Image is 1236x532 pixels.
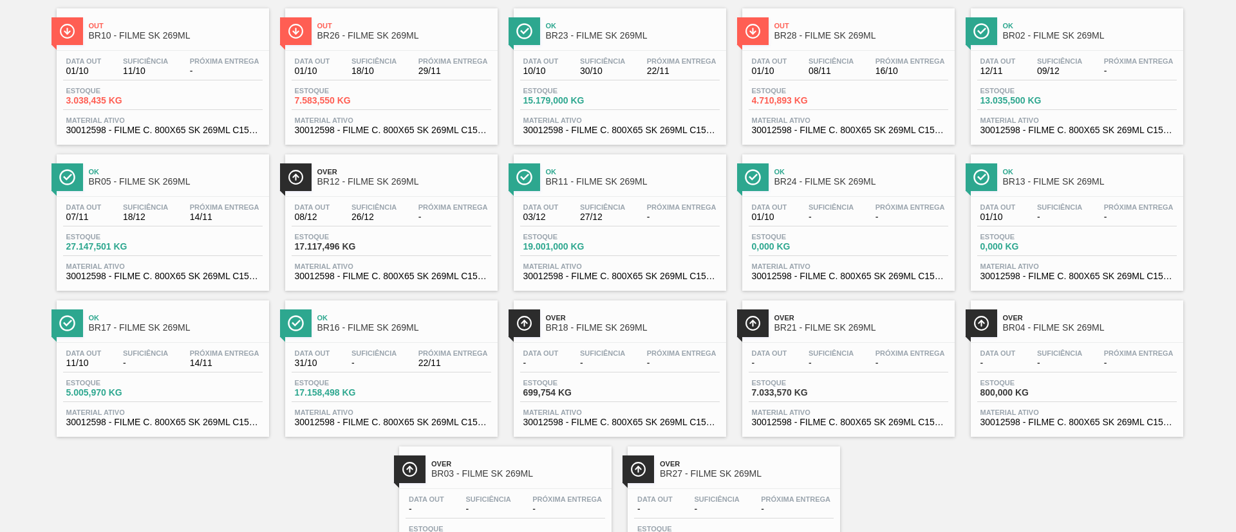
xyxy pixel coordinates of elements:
span: Ok [89,168,263,176]
span: Suficiência [580,203,625,211]
span: Material ativo [66,116,259,124]
img: Ícone [973,315,989,331]
a: ÍconeOkBR13 - FILME SK 269MLData out01/10Suficiência-Próxima Entrega-Estoque0,000 KGMaterial ativ... [961,145,1190,291]
span: Over [1003,314,1177,322]
span: - [190,66,259,76]
span: BR03 - FILME SK 269ML [431,469,605,479]
span: Material ativo [523,408,716,416]
span: 30/10 [580,66,625,76]
span: - [532,504,602,514]
span: - [809,212,854,222]
span: 30012598 - FILME C. 800X65 SK 269ML C15 429 [295,271,488,281]
span: - [876,212,945,222]
span: Over [660,460,834,468]
span: 03/12 [523,212,559,222]
span: Material ativo [980,408,1174,416]
span: BR12 - FILME SK 269ML [317,177,491,187]
span: 12/11 [980,66,1016,76]
span: Suficiência [1037,349,1082,357]
span: Material ativo [523,262,716,270]
span: - [1104,358,1174,368]
span: Ok [546,22,720,30]
img: Ícone [745,169,761,185]
img: Ícone [402,461,418,477]
span: Material ativo [295,116,488,124]
span: Data out [295,349,330,357]
span: BR10 - FILME SK 269ML [89,31,263,41]
span: Próxima Entrega [190,349,259,357]
span: 699,754 KG [523,388,613,398]
span: BR21 - FILME SK 269ML [774,323,948,333]
span: 30012598 - FILME C. 800X65 SK 269ML C15 429 [752,271,945,281]
span: Estoque [980,379,1071,387]
span: - [876,358,945,368]
span: Suficiência [809,57,854,65]
span: Próxima Entrega [1104,203,1174,211]
span: Ok [1003,168,1177,176]
span: - [580,358,625,368]
span: Ok [317,314,491,322]
img: Ícone [516,23,532,39]
span: Próxima Entrega [647,57,716,65]
span: - [465,504,510,514]
span: Out [89,22,263,30]
span: Próxima Entrega [190,57,259,65]
span: Data out [523,203,559,211]
span: - [637,504,673,514]
span: Suficiência [123,203,168,211]
span: - [694,504,739,514]
span: 30012598 - FILME C. 800X65 SK 269ML C15 429 [752,417,945,427]
span: Suficiência [465,495,510,503]
span: Out [774,22,948,30]
img: Ícone [288,169,304,185]
span: - [809,358,854,368]
span: Próxima Entrega [876,349,945,357]
span: Data out [752,203,787,211]
span: Suficiência [580,349,625,357]
span: Próxima Entrega [190,203,259,211]
span: 22/11 [418,358,488,368]
span: Over [774,314,948,322]
a: ÍconeOverBR12 - FILME SK 269MLData out08/12Suficiência26/12Próxima Entrega-Estoque17.117,496 KGMa... [276,145,504,291]
span: - [409,504,444,514]
span: Estoque [523,233,613,241]
span: 07/11 [66,212,102,222]
span: 22/11 [647,66,716,76]
a: ÍconeOkBR24 - FILME SK 269MLData out01/10Suficiência-Próxima Entrega-Estoque0,000 KGMaterial ativ... [733,145,961,291]
span: 10/10 [523,66,559,76]
span: 30012598 - FILME C. 800X65 SK 269ML C15 429 [66,125,259,135]
img: Ícone [59,169,75,185]
span: Material ativo [752,116,945,124]
span: Suficiência [580,57,625,65]
span: 0,000 KG [752,242,842,252]
span: Material ativo [66,262,259,270]
span: 26/12 [351,212,397,222]
span: Data out [980,349,1016,357]
span: 01/10 [752,212,787,222]
a: ÍconeOkBR11 - FILME SK 269MLData out03/12Suficiência27/12Próxima Entrega-Estoque19.001,000 KGMate... [504,145,733,291]
span: Próxima Entrega [876,203,945,211]
span: Data out [409,495,444,503]
span: Estoque [523,87,613,95]
img: Ícone [59,23,75,39]
span: Material ativo [66,408,259,416]
span: BR04 - FILME SK 269ML [1003,323,1177,333]
span: Over [546,314,720,322]
span: Data out [295,203,330,211]
span: Próxima Entrega [647,203,716,211]
span: 01/10 [752,66,787,76]
span: Estoque [752,233,842,241]
span: Suficiência [351,349,397,357]
span: BR16 - FILME SK 269ML [317,323,491,333]
img: Ícone [973,23,989,39]
span: 17.158,498 KG [295,388,385,398]
span: 30012598 - FILME C. 800X65 SK 269ML C15 429 [295,417,488,427]
span: 15.179,000 KG [523,96,613,105]
span: Próxima Entrega [418,349,488,357]
span: 13.035,500 KG [980,96,1071,105]
span: 14/11 [190,358,259,368]
span: Próxima Entrega [418,203,488,211]
span: Suficiência [351,57,397,65]
span: BR13 - FILME SK 269ML [1003,177,1177,187]
span: 30012598 - FILME C. 800X65 SK 269ML C15 429 [523,125,716,135]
